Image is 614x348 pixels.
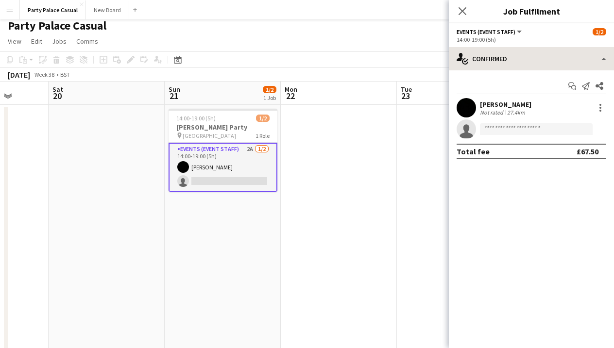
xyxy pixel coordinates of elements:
span: Sun [169,85,180,94]
span: 1/2 [593,28,606,35]
span: Mon [285,85,297,94]
span: Jobs [52,37,67,46]
span: 23 [399,90,412,101]
h3: Job Fulfilment [449,5,614,17]
span: 22 [283,90,297,101]
button: Events (Event Staff) [457,28,523,35]
div: BST [60,71,70,78]
span: 21 [167,90,180,101]
a: View [4,35,25,48]
div: 1 Job [263,94,276,101]
button: Party Palace Casual [20,0,86,19]
div: Not rated [480,109,505,116]
h1: Party Palace Casual [8,18,106,33]
span: 20 [51,90,63,101]
span: Edit [31,37,42,46]
div: Total fee [457,147,490,156]
span: [GEOGRAPHIC_DATA] [183,132,236,139]
div: 27.4km [505,109,527,116]
div: [DATE] [8,70,30,80]
span: 1 Role [256,132,270,139]
div: £67.50 [577,147,598,156]
a: Comms [72,35,102,48]
div: Confirmed [449,47,614,70]
button: New Board [86,0,129,19]
span: Comms [76,37,98,46]
app-job-card: 14:00-19:00 (5h)1/2[PERSON_NAME] Party [GEOGRAPHIC_DATA]1 RoleEvents (Event Staff)2A1/214:00-19:0... [169,109,277,192]
span: 14:00-19:00 (5h) [176,115,216,122]
span: 1/2 [256,115,270,122]
app-card-role: Events (Event Staff)2A1/214:00-19:00 (5h)[PERSON_NAME] [169,143,277,192]
span: Events (Event Staff) [457,28,515,35]
span: Sat [52,85,63,94]
span: Tue [401,85,412,94]
a: Jobs [48,35,70,48]
div: [PERSON_NAME] [480,100,531,109]
span: Week 38 [32,71,56,78]
a: Edit [27,35,46,48]
span: 1/2 [263,86,276,93]
h3: [PERSON_NAME] Party [169,123,277,132]
span: View [8,37,21,46]
div: 14:00-19:00 (5h) [457,36,606,43]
